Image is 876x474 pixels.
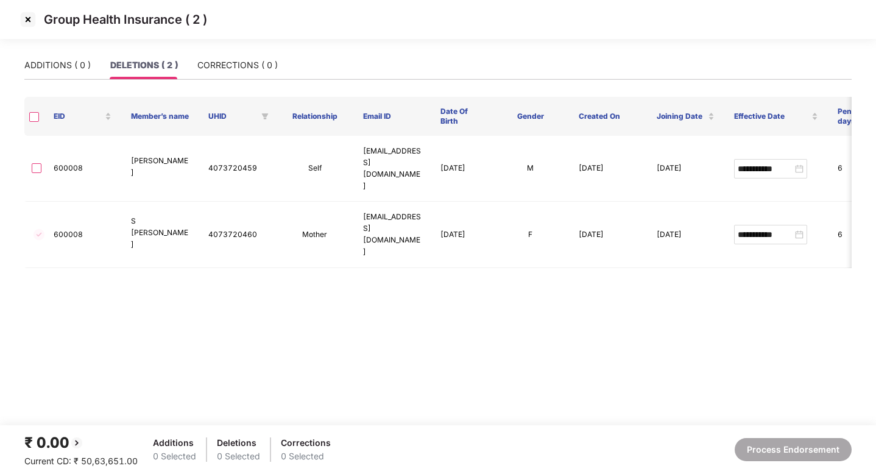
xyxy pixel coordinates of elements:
[121,97,199,136] th: Member’s name
[44,202,121,267] td: 600008
[197,58,278,72] div: CORRECTIONS ( 0 )
[44,12,207,27] p: Group Health Insurance ( 2 )
[353,136,431,202] td: [EMAIL_ADDRESS][DOMAIN_NAME]
[353,97,431,136] th: Email ID
[131,155,189,179] p: [PERSON_NAME]
[353,202,431,267] td: [EMAIL_ADDRESS][DOMAIN_NAME]
[131,216,189,250] p: S [PERSON_NAME]
[431,202,492,267] td: [DATE]
[735,438,852,461] button: Process Endorsement
[492,97,569,136] th: Gender
[217,436,260,450] div: Deletions
[261,113,269,120] span: filter
[44,136,121,202] td: 600008
[199,136,276,202] td: 4073720459
[276,136,353,202] td: Self
[199,202,276,267] td: 4073720460
[259,109,271,124] span: filter
[492,136,569,202] td: M
[647,202,724,267] td: [DATE]
[657,111,705,121] span: Joining Date
[569,97,646,136] th: Created On
[569,136,646,202] td: [DATE]
[276,202,353,267] td: Mother
[208,111,256,121] span: UHID
[647,97,724,136] th: Joining Date
[24,456,138,466] span: Current CD: ₹ 50,63,651.00
[153,436,196,450] div: Additions
[492,202,569,267] td: F
[44,97,121,136] th: EID
[647,136,724,202] td: [DATE]
[281,450,331,463] div: 0 Selected
[569,202,646,267] td: [DATE]
[431,97,492,136] th: Date Of Birth
[734,111,809,121] span: Effective Date
[69,436,84,450] img: svg+xml;base64,PHN2ZyBpZD0iQmFjay0yMHgyMCIgeG1sbnM9Imh0dHA6Ly93d3cudzMub3JnLzIwMDAvc3ZnIiB3aWR0aD...
[24,58,91,72] div: ADDITIONS ( 0 )
[18,10,38,29] img: svg+xml;base64,PHN2ZyBpZD0iQ3Jvc3MtMzJ4MzIiIHhtbG5zPSJodHRwOi8vd3d3LnczLm9yZy8yMDAwL3N2ZyIgd2lkdG...
[54,111,102,121] span: EID
[24,431,138,455] div: ₹ 0.00
[281,436,331,450] div: Corrections
[276,97,353,136] th: Relationship
[153,450,196,463] div: 0 Selected
[32,227,46,242] img: svg+xml;base64,PHN2ZyBpZD0iVGljay0zMngzMiIgeG1sbnM9Imh0dHA6Ly93d3cudzMub3JnLzIwMDAvc3ZnIiB3aWR0aD...
[431,136,492,202] td: [DATE]
[724,97,828,136] th: Effective Date
[110,58,178,72] div: DELETIONS ( 2 )
[217,450,260,463] div: 0 Selected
